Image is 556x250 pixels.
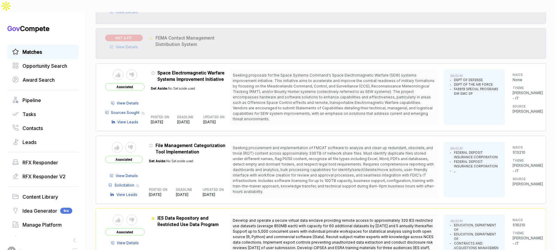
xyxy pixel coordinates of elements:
span: Beta [60,208,72,214]
h5: DEADLINE [176,187,193,192]
p: [PERSON_NAME] - IT [513,163,537,174]
span: Set Aside: [149,159,166,163]
span: Award Search [22,76,55,84]
span: Opportunity Search [22,62,67,70]
a: Opportunity Search [12,62,74,70]
p: [DATE] [204,119,230,125]
span: Associated [105,156,143,163]
span: View Details [117,240,139,246]
span: Manage Platform [22,221,62,228]
h5: NAICS [513,145,537,150]
span: RFX Responder [22,159,58,166]
span: Seeking proposals for the Space Systems Command's Space Electromagnetic Warfare (SEW) systems imp... [233,73,434,121]
p: [DATE] [151,119,177,125]
h5: SOURCE [513,177,537,181]
span: NOT A FIT [105,35,143,41]
span: Associated [105,228,145,236]
a: Content Library [12,193,74,200]
h1: Compete [7,24,78,33]
a: Leads [12,139,74,146]
a: RFX Responder [12,159,74,166]
li: DEPT OF THE AIR FORCE [454,82,499,87]
span: Sources Sought [111,110,140,115]
a: Matches [12,48,74,56]
a: Contacts [12,125,74,132]
span: RFX Responder V2 [22,173,66,180]
h5: THEME [513,231,537,235]
p: [DATE] [203,192,230,197]
h5: UPDATED ON [204,115,220,119]
span: FEMA Contact Management Distribution System [156,35,215,47]
h5: NAICS [513,218,537,222]
a: Solicitation [108,183,134,188]
a: Award Search [12,76,74,84]
p: [PERSON_NAME] [513,109,537,114]
a: Tasks [12,111,74,118]
span: View Details [116,173,138,179]
span: File Management Categorization Tool Implementation [156,143,225,154]
span: Idea Generator [22,207,57,214]
h5: ISSUED BY [450,219,499,223]
span: View Details [116,44,138,50]
h5: UPDATED ON [203,187,220,192]
p: None [513,77,537,83]
span: Space Electromagnetic Warfare Systems Improvement Initiative [158,70,225,82]
span: Manage Email [22,235,55,242]
li: EDUCATION, DEPARTMENT OF [454,232,499,241]
h5: POSTED ON [149,187,166,192]
span: Matches [22,48,42,56]
span: View Leads [118,119,139,125]
h5: SOURCE [513,104,537,109]
a: Manage Email [12,235,74,242]
p: [DATE] [149,192,176,197]
a: Manage Platform [12,221,74,228]
li: FEDERAL DEPOSIT INSURANCE CORPORATION [454,159,499,169]
li: FA8819 SPECIAL PROGRAMS DIR SMC SP [454,87,499,96]
span: Seeking procurement and implementation of FMCAT software to analyze and clean up redundant, obsol... [233,146,435,194]
span: View Details [116,9,138,15]
h5: ISSUED BY [450,74,499,78]
a: Sources Sought [105,110,140,115]
h5: DEADLINE [177,115,194,119]
span: Pipeline [22,97,41,104]
span: View Details [117,101,139,106]
li: DEPT OF DEFENSE [454,78,499,82]
p: [PERSON_NAME] - IT [513,235,537,246]
span: No Set aside used [168,86,195,91]
span: Solicitation [115,183,134,188]
h5: THEME [513,86,537,90]
span: Leads [22,139,36,146]
h5: NAICS [513,73,537,77]
h5: THEME [513,158,537,163]
h5: POSTED ON [151,115,168,119]
h5: ISSUED BY [450,147,499,150]
span: View Leads [116,192,137,197]
li: FEDERAL DEPOSIT INSURANCE CORPORATION [454,150,499,159]
span: Gov [7,25,20,33]
li: _ [454,169,499,173]
span: No Set aside used [166,159,193,163]
p: [PERSON_NAME] [513,181,537,187]
li: EDUCATION, DEPARTMENT OF [454,223,499,232]
p: 513210 [513,150,537,155]
p: [PERSON_NAME] - IT [513,90,537,101]
p: 518210 [513,222,537,228]
a: Idea GeneratorBeta [12,207,74,214]
span: Set Aside: [151,86,168,91]
span: Content Library [22,193,58,200]
a: RFX Responder V2 [12,173,74,180]
span: Associated [105,83,145,91]
a: Pipeline [12,97,74,104]
span: IES Data Repository and Restricted Use Data Program [158,215,219,227]
span: Contacts [22,125,43,132]
p: [DATE] [177,119,204,125]
p: [DATE] [176,192,203,197]
span: Tasks [22,111,36,118]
